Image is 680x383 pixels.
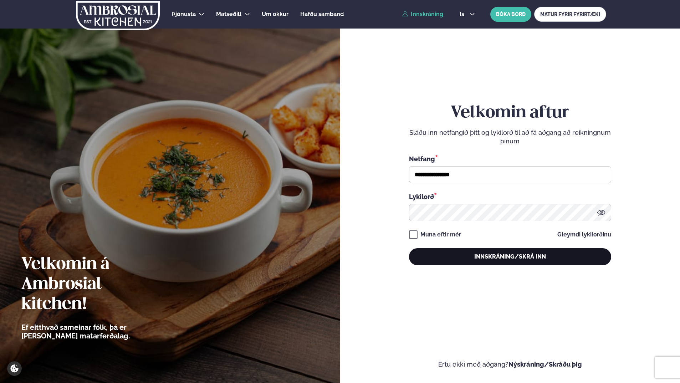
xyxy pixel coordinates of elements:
p: Ef eitthvað sameinar fólk, þá er [PERSON_NAME] matarferðalag. [21,323,169,340]
p: Ertu ekki með aðgang? [362,360,659,369]
span: Matseðill [216,11,241,17]
a: Um okkur [262,10,288,19]
div: Lykilorð [409,192,611,201]
span: Um okkur [262,11,288,17]
p: Sláðu inn netfangið þitt og lykilorð til að fá aðgang að reikningnum þínum [409,128,611,145]
img: logo [75,1,160,30]
button: BÓKA BORÐ [490,7,531,22]
a: Matseðill [216,10,241,19]
span: Hafðu samband [300,11,344,17]
a: Cookie settings [7,361,22,376]
h2: Velkomin á Ambrosial kitchen! [21,255,169,315]
div: Netfang [409,154,611,163]
a: Þjónusta [172,10,196,19]
span: is [460,11,466,17]
a: Nýskráning/Skráðu þig [508,361,582,368]
a: Hafðu samband [300,10,344,19]
a: Gleymdi lykilorðinu [557,232,611,238]
button: Innskráning/Skrá inn [409,248,611,265]
a: MATUR FYRIR FYRIRTÆKI [534,7,606,22]
h2: Velkomin aftur [409,103,611,123]
button: is [454,11,481,17]
a: Innskráning [402,11,443,17]
span: Þjónusta [172,11,196,17]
